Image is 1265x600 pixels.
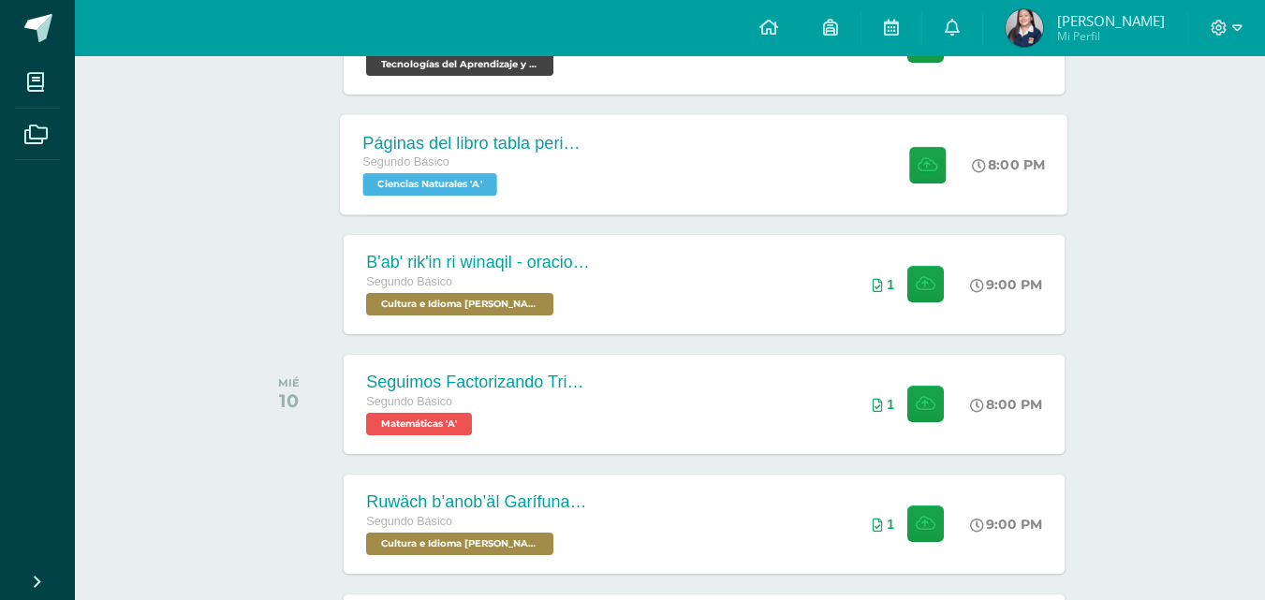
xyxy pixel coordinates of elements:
[366,293,553,315] span: Cultura e Idioma Maya Garífuna o Xinca 'A'
[366,395,452,408] span: Segundo Básico
[873,277,894,292] div: Archivos entregados
[887,397,894,412] span: 1
[1006,9,1043,47] img: 94f2c78d5a9f833833166952f9b0ac0a.png
[970,396,1042,413] div: 8:00 PM
[366,492,591,512] div: Ruwäch b’anob’äl Garífuna - El arte garífuna.
[363,173,497,196] span: Ciencias Naturales 'A'
[278,376,300,389] div: MIÉ
[366,413,472,435] span: Matemáticas 'A'
[366,533,553,555] span: Cultura e Idioma Maya Garífuna o Xinca 'A'
[278,389,300,412] div: 10
[366,275,452,288] span: Segundo Básico
[1057,11,1165,30] span: [PERSON_NAME]
[366,515,452,528] span: Segundo Básico
[873,397,894,412] div: Archivos entregados
[366,373,591,392] div: Seguimos Factorizando Trinomios
[1057,28,1165,44] span: Mi Perfil
[887,277,894,292] span: 1
[970,516,1042,533] div: 9:00 PM
[873,517,894,532] div: Archivos entregados
[363,133,590,153] div: Páginas del libro tabla periódica
[970,276,1042,293] div: 9:00 PM
[363,155,450,168] span: Segundo Básico
[887,517,894,532] span: 1
[973,156,1046,173] div: 8:00 PM
[366,53,553,76] span: Tecnologías del Aprendizaje y la Comunicación 'A'
[366,253,591,272] div: B'ab' rik'in ri winaqil - oraciones con las personas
